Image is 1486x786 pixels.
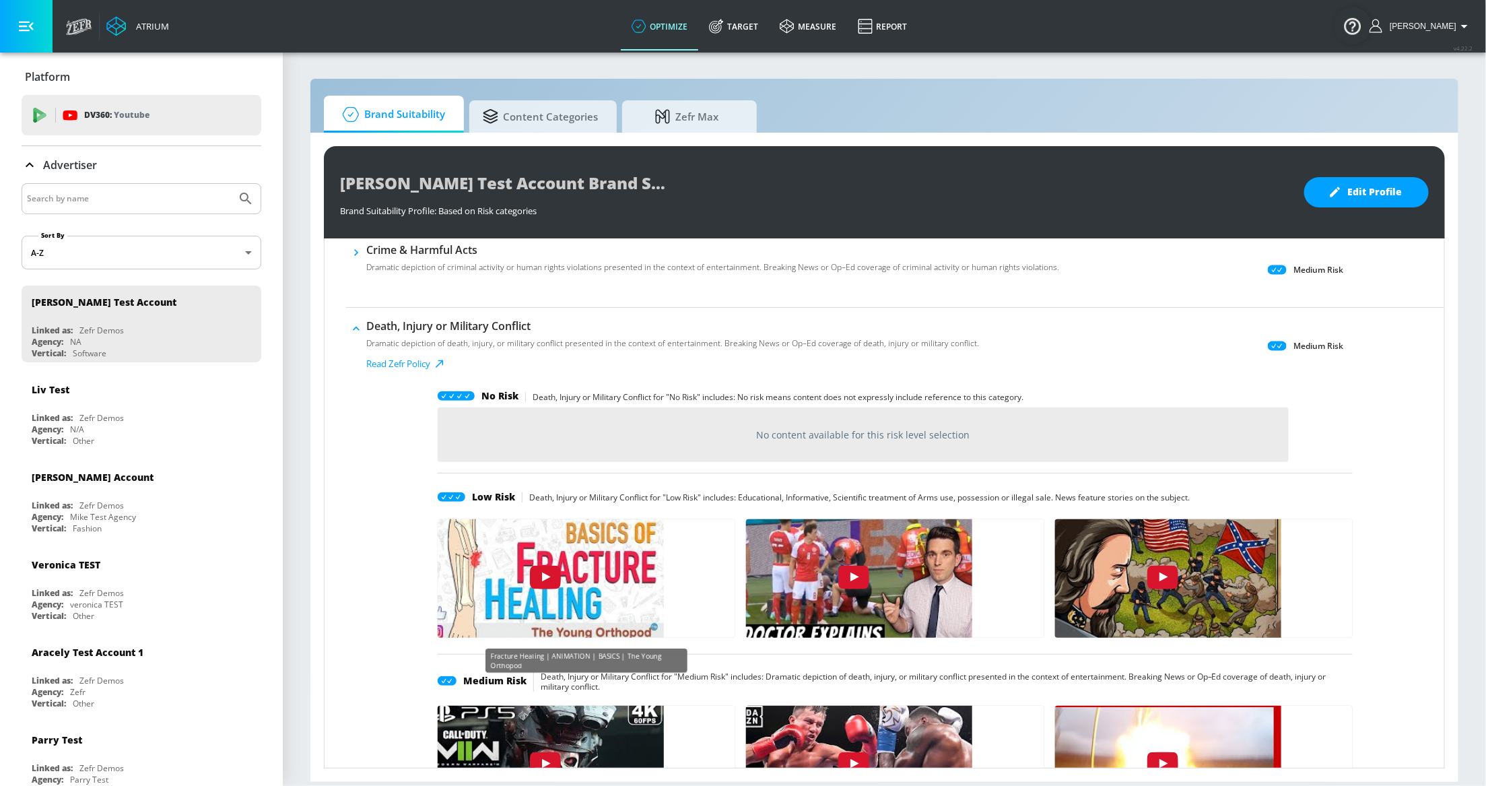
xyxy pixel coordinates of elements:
[32,762,73,774] div: Linked as:
[32,523,66,534] div: Vertical:
[22,146,261,184] div: Advertiser
[340,198,1291,217] div: Brand Suitability Profile: Based on Risk categories
[70,336,81,348] div: NA
[73,348,106,359] div: Software
[79,587,124,599] div: Zefr Demos
[22,373,261,450] div: Liv TestLinked as:Zefr DemosAgency:N/AVertical:Other
[746,519,1044,638] button: rBZPqSBR6-4
[847,2,918,51] a: Report
[32,500,73,511] div: Linked as:
[366,319,979,370] div: Death, Injury or Military ConflictDramatic depiction of death, injury, or military conflict prese...
[636,100,738,133] span: Zefr Max
[735,513,972,647] img: rBZPqSBR6-4
[522,492,1190,502] p: Death, Injury or Military Conflict for "Low Risk" includes: Educational, Informative, Scientific ...
[79,762,124,774] div: Zefr Demos
[463,674,527,689] h6: Medium Risk
[22,58,261,96] div: Platform
[32,325,73,336] div: Linked as:
[1384,22,1456,31] span: login as: oliver.stratton@zefr.com
[32,587,73,599] div: Linked as:
[106,16,169,36] a: Atrium
[1294,339,1344,353] p: Medium Risk
[79,500,124,511] div: Zefr Demos
[22,286,261,362] div: [PERSON_NAME] Test AccountLinked as:Zefr DemosAgency:NAVertical:Software
[70,599,123,610] div: veronica TEST
[32,296,176,308] div: [PERSON_NAME] Test Account
[1044,513,1281,647] img: l2V8co6bTR8
[32,686,63,698] div: Agency:
[79,675,124,686] div: Zefr Demos
[1055,519,1353,638] button: l2V8co6bTR8
[32,471,154,484] div: [PERSON_NAME] Account
[27,190,231,207] input: Search by name
[79,325,124,336] div: Zefr Demos
[1454,44,1473,52] span: v 4.22.2
[22,636,261,713] div: Aracely Test Account 1Linked as:Zefr DemosAgency:ZefrVertical:Other
[22,461,261,537] div: [PERSON_NAME] AccountLinked as:Zefr DemosAgency:Mike Test AgencyVertical:Fashion
[70,511,136,523] div: Mike Test Agency
[769,2,847,51] a: measure
[32,599,63,610] div: Agency:
[1294,263,1344,277] p: Medium Risk
[1334,7,1372,44] button: Open Resource Center
[366,319,979,333] h6: Death, Injury or Military Conflict
[73,523,102,534] div: Fashion
[131,20,169,32] div: Atrium
[32,511,63,523] div: Agency:
[32,424,63,435] div: Agency:
[43,158,97,172] p: Advertiser
[84,108,149,123] p: DV360:
[533,672,1353,692] p: Death, Injury or Military Conflict for "Medium Risk" includes: Dramatic depiction of death, injur...
[79,412,124,424] div: Zefr Demos
[32,698,66,709] div: Vertical:
[32,774,63,785] div: Agency:
[70,686,86,698] div: Zefr
[483,100,598,133] span: Content Categories
[481,389,518,404] h6: No Risk
[32,348,66,359] div: Vertical:
[525,392,1023,402] p: Death, Injury or Military Conflict for "No Risk" includes: No risk means content does not express...
[70,424,84,435] div: N/A
[337,98,445,131] span: Brand Suitability
[32,733,82,746] div: Parry Test
[32,435,66,447] div: Vertical:
[366,242,1059,282] div: Crime & Harmful ActsDramatic depiction of criminal activity or human rights violations presented ...
[1304,177,1429,207] button: Edit Profile
[114,108,149,122] p: Youtube
[698,2,769,51] a: Target
[32,383,69,396] div: Liv Test
[32,336,63,348] div: Agency:
[22,548,261,625] div: Veronica TESTLinked as:Zefr DemosAgency:veronica TESTVertical:Other
[32,646,143,659] div: Aracely Test Account 1
[438,519,735,638] button: ktWiW6yssbU
[366,358,979,370] a: Read Zefr Policy
[70,774,108,785] div: Parry Test
[22,236,261,269] div: A-Z
[366,261,1059,273] p: Dramatic depiction of criminal activity or human rights violations presented in the context of en...
[22,95,261,135] div: DV360: Youtube
[73,610,94,622] div: Other
[38,231,67,240] label: Sort By
[25,69,70,84] p: Platform
[756,428,970,441] p: No content available for this risk level selection
[366,242,1059,257] h6: Crime & Harmful Acts
[1370,18,1473,34] button: [PERSON_NAME]
[32,675,73,686] div: Linked as:
[32,610,66,622] div: Vertical:
[366,337,979,350] p: Dramatic depiction of death, injury, or military conflict presented in the context of entertainme...
[621,2,698,51] a: optimize
[73,435,94,447] div: Other
[32,558,100,571] div: Veronica TEST
[73,698,94,709] div: Other
[427,513,664,647] img: ktWiW6yssbU
[32,412,73,424] div: Linked as:
[1331,184,1402,201] span: Edit Profile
